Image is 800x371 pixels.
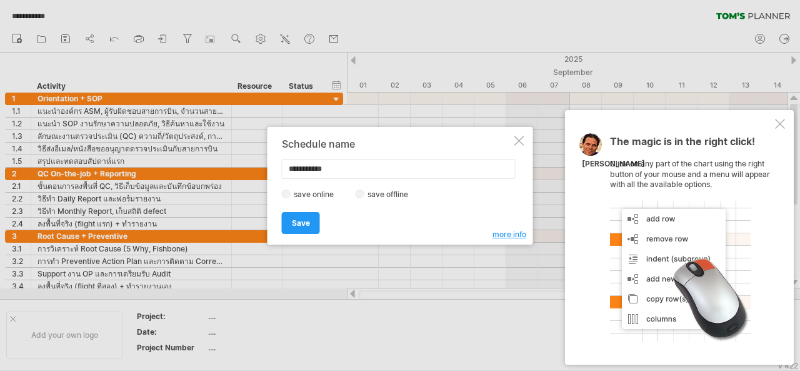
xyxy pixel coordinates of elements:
[610,135,755,154] span: The magic is in the right click!
[282,212,320,234] a: Save
[610,136,772,342] div: Click on any part of the chart using the right button of your mouse and a menu will appear with a...
[492,230,526,239] span: more info
[282,138,512,150] div: Schedule name
[291,190,344,199] label: save online
[582,159,645,170] div: [PERSON_NAME]
[364,190,419,199] label: save offline
[292,218,310,228] span: Save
